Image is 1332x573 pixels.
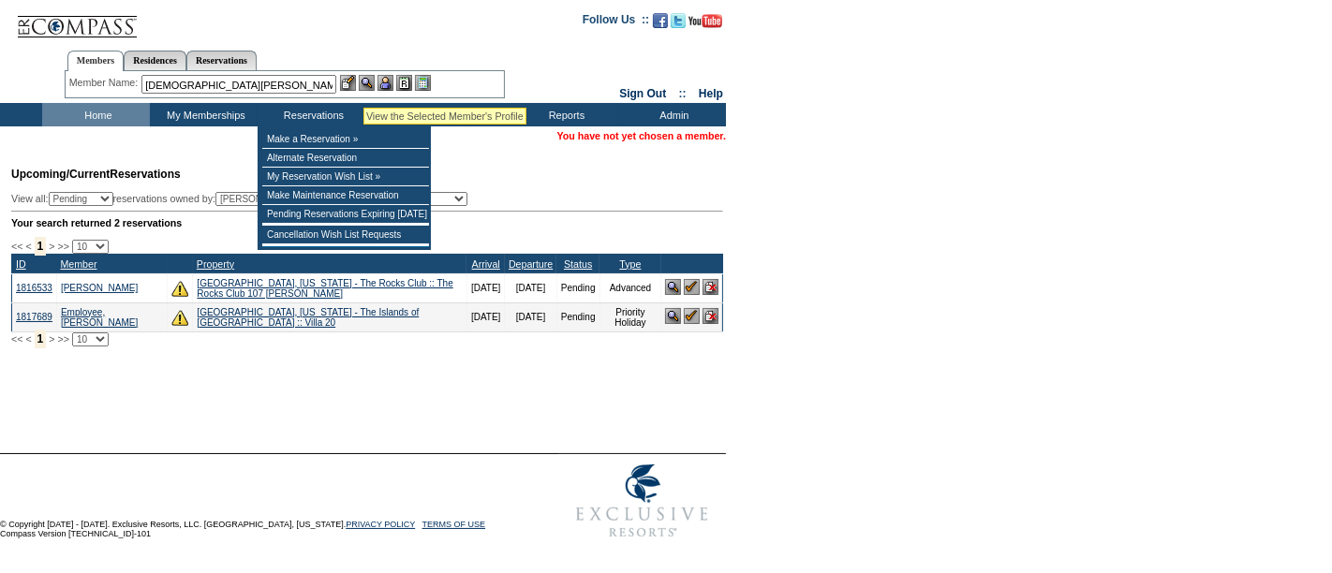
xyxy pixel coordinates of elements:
[25,241,31,252] span: <
[365,103,511,126] td: Vacation Collection
[583,11,649,34] td: Follow Us ::
[679,87,687,100] span: ::
[11,241,22,252] span: <<
[599,273,661,302] td: Advanced
[61,283,138,293] a: [PERSON_NAME]
[509,258,553,270] a: Departure
[665,279,681,295] img: View Reservation
[599,302,661,331] td: Priority Holiday
[197,278,452,299] a: [GEOGRAPHIC_DATA], [US_STATE] - The Rocks Club :: The Rocks Club 107 [PERSON_NAME]
[396,75,412,91] img: Reservations
[558,454,726,548] img: Exclusive Resorts
[42,103,150,126] td: Home
[16,258,26,270] a: ID
[35,330,47,348] span: 1
[258,103,365,126] td: Reservations
[366,110,524,122] div: View the Selected Member's Profile
[346,520,415,529] a: PRIVACY POLICY
[61,307,138,328] a: Employee, [PERSON_NAME]
[16,283,52,293] a: 1816533
[262,205,429,224] td: Pending Reservations Expiring [DATE]
[619,87,666,100] a: Sign Out
[60,258,96,270] a: Member
[186,51,257,70] a: Reservations
[618,103,726,126] td: Admin
[671,13,686,28] img: Follow us on Twitter
[262,168,429,186] td: My Reservation Wish List »
[16,312,52,322] a: 1817689
[359,75,375,91] img: View
[197,258,234,270] a: Property
[11,168,110,181] span: Upcoming/Current
[262,186,429,205] td: Make Maintenance Reservation
[69,75,141,91] div: Member Name:
[619,258,641,270] a: Type
[49,241,54,252] span: >
[171,309,188,326] img: There are insufficient days and/or tokens to cover this reservation
[422,520,486,529] a: TERMS OF USE
[262,149,429,168] td: Alternate Reservation
[57,333,68,345] span: >>
[466,273,504,302] td: [DATE]
[124,51,186,70] a: Residences
[556,302,599,331] td: Pending
[11,168,181,181] span: Reservations
[171,280,188,297] img: There are insufficient days and/or tokens to cover this reservation
[688,19,722,30] a: Subscribe to our YouTube Channel
[556,273,599,302] td: Pending
[688,14,722,28] img: Subscribe to our YouTube Channel
[505,302,556,331] td: [DATE]
[684,279,700,295] img: Confirm Reservation
[49,333,54,345] span: >
[684,308,700,324] img: Confirm Reservation
[703,308,718,324] img: Cancel Reservation
[466,302,504,331] td: [DATE]
[415,75,431,91] img: b_calculator.gif
[11,333,22,345] span: <<
[25,333,31,345] span: <
[340,75,356,91] img: b_edit.gif
[57,241,68,252] span: >>
[11,217,723,228] div: Your search returned 2 reservations
[11,192,476,206] div: View all: reservations owned by:
[67,51,125,71] a: Members
[653,19,668,30] a: Become our fan on Facebook
[377,75,393,91] img: Impersonate
[703,279,718,295] img: Cancel Reservation
[197,307,419,328] a: [GEOGRAPHIC_DATA], [US_STATE] - The Islands of [GEOGRAPHIC_DATA] :: Villa 20
[557,130,726,141] span: You have not yet chosen a member.
[262,226,429,244] td: Cancellation Wish List Requests
[671,19,686,30] a: Follow us on Twitter
[262,130,429,149] td: Make a Reservation »
[472,258,500,270] a: Arrival
[665,308,681,324] img: View Reservation
[150,103,258,126] td: My Memberships
[35,237,47,256] span: 1
[511,103,618,126] td: Reports
[505,273,556,302] td: [DATE]
[699,87,723,100] a: Help
[564,258,592,270] a: Status
[653,13,668,28] img: Become our fan on Facebook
